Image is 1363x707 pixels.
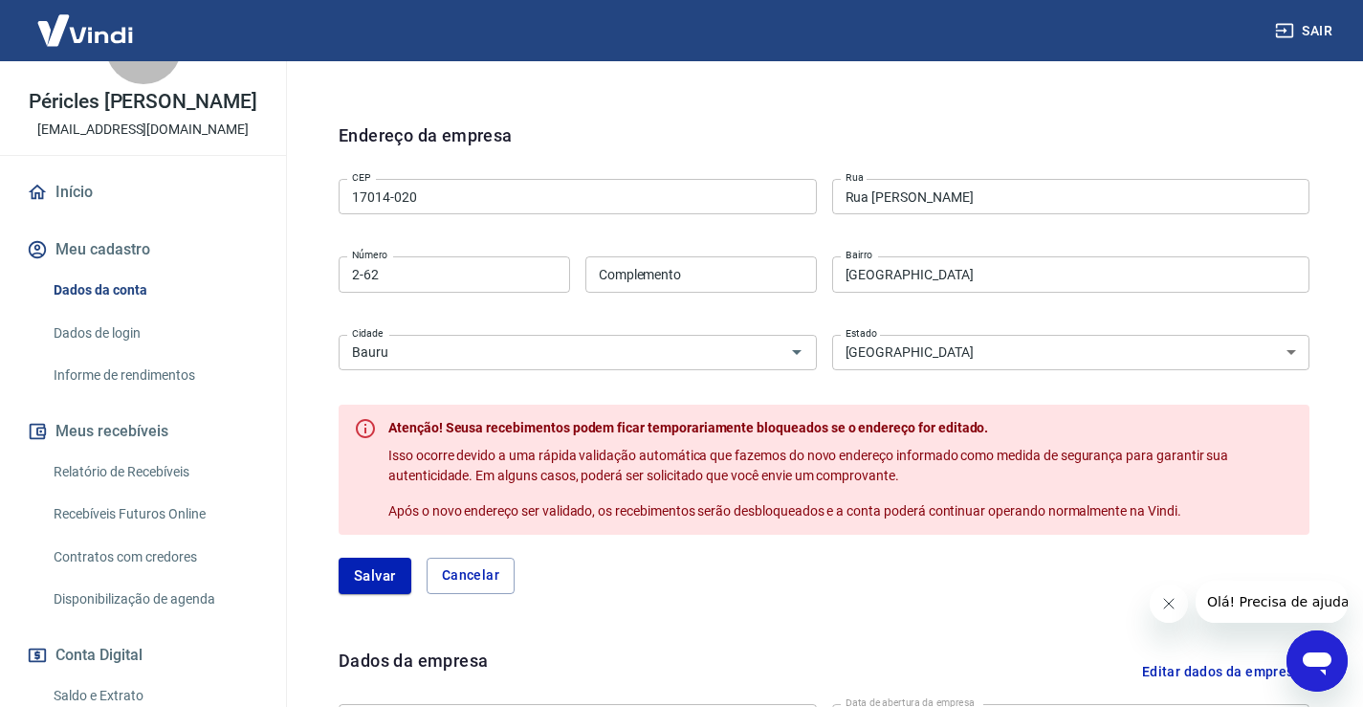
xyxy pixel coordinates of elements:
[11,13,161,29] span: Olá! Precisa de ajuda?
[1286,630,1348,692] iframe: Botão para abrir a janela de mensagens
[846,170,864,185] label: Rua
[46,538,263,577] a: Contratos com credores
[339,648,488,696] h6: Dados da empresa
[846,326,877,341] label: Estado
[46,356,263,395] a: Informe de rendimentos
[37,120,249,140] p: [EMAIL_ADDRESS][DOMAIN_NAME]
[46,453,263,492] a: Relatório de Recebíveis
[23,229,263,271] button: Meu cadastro
[1271,13,1340,49] button: Sair
[339,558,411,594] button: Salvar
[1134,648,1309,696] button: Editar dados da empresa
[846,248,872,262] label: Bairro
[23,1,147,59] img: Vindi
[1150,585,1188,623] iframe: Fechar mensagem
[46,580,263,619] a: Disponibilização de agenda
[352,170,370,185] label: CEP
[783,339,810,365] button: Abrir
[46,495,263,534] a: Recebíveis Futuros Online
[388,448,1231,483] span: Isso ocorre devido a uma rápida validação automática que fazemos do novo endereço informado como ...
[352,248,387,262] label: Número
[427,558,515,594] button: Cancelar
[46,314,263,353] a: Dados de login
[388,503,1181,519] span: Após o novo endereço ser validado, os recebimentos serão desbloqueados e a conta poderá continuar...
[23,410,263,453] button: Meus recebíveis
[23,634,263,676] button: Conta Digital
[29,92,257,112] p: Péricles [PERSON_NAME]
[1196,581,1348,623] iframe: Mensagem da empresa
[344,341,755,365] input: Digite aqui algumas palavras para buscar a cidade
[339,122,513,171] h6: Endereço da empresa
[388,420,988,435] span: Atenção! Seusa recebimentos podem ficar temporariamente bloqueados se o endereço for editado.
[46,271,263,310] a: Dados da conta
[352,326,383,341] label: Cidade
[23,171,263,213] a: Início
